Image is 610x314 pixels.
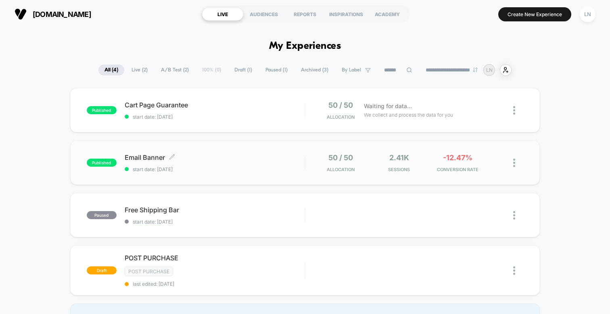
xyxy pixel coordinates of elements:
[243,8,284,21] div: AUDIENCES
[513,159,515,167] img: close
[196,160,215,169] div: Current time
[202,8,243,21] div: LIVE
[125,153,305,161] span: Email Banner
[577,6,598,23] button: LN
[498,7,571,21] button: Create New Experience
[155,65,195,75] span: A/B Test ( 2 )
[98,65,124,75] span: All ( 4 )
[87,211,117,219] span: paused
[87,159,117,167] span: published
[146,78,165,97] button: Play, NEW DEMO 2025-VEED.mp4
[125,101,305,109] span: Cart Page Guarantee
[295,65,334,75] span: Archived ( 3 )
[430,167,485,172] span: CONVERSION RATE
[87,266,117,274] span: draft
[125,267,173,276] span: Post Purchase
[216,160,237,169] div: Duration
[513,106,515,115] img: close
[87,106,117,114] span: published
[125,206,305,214] span: Free Shipping Bar
[364,102,412,111] span: Waiting for data...
[228,65,258,75] span: Draft ( 1 )
[284,8,326,21] div: REPORTS
[125,114,305,120] span: start date: [DATE]
[253,161,277,169] input: Volume
[328,153,353,162] span: 50 / 50
[125,166,305,172] span: start date: [DATE]
[125,65,154,75] span: Live ( 2 )
[389,153,409,162] span: 2.41k
[326,8,367,21] div: INSPIRATIONS
[15,8,27,20] img: Visually logo
[372,167,426,172] span: Sessions
[328,101,353,109] span: 50 / 50
[364,111,453,119] span: We collect and process the data for you
[513,211,515,220] img: close
[125,254,305,262] span: POST PURCHASE
[4,158,17,171] button: Play, NEW DEMO 2025-VEED.mp4
[367,8,408,21] div: ACADEMY
[486,67,493,73] p: LN
[12,8,94,21] button: [DOMAIN_NAME]
[125,281,305,287] span: last edited: [DATE]
[6,147,307,155] input: Seek
[513,266,515,275] img: close
[580,6,595,22] div: LN
[443,153,472,162] span: -12.47%
[473,67,478,72] img: end
[125,219,305,225] span: start date: [DATE]
[342,67,361,73] span: By Label
[269,40,341,52] h1: My Experiences
[259,65,294,75] span: Paused ( 1 )
[33,10,91,19] span: [DOMAIN_NAME]
[327,114,355,120] span: Allocation
[327,167,355,172] span: Allocation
